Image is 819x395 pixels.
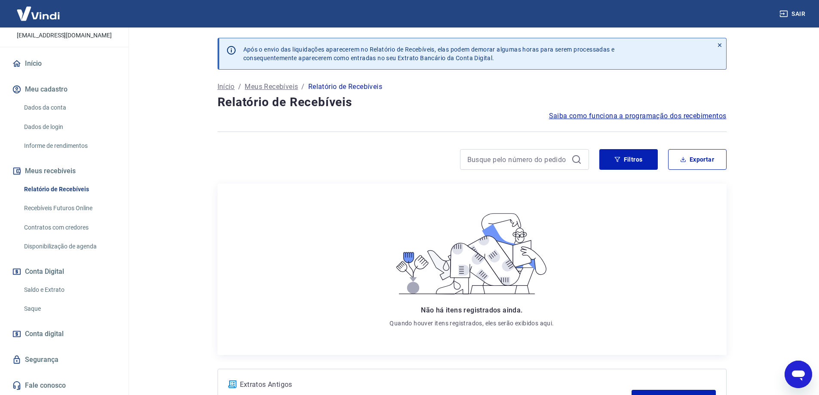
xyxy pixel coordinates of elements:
[218,82,235,92] a: Início
[778,6,809,22] button: Sair
[390,319,554,328] p: Quando houver itens registrados, eles serão exibidos aqui.
[599,149,658,170] button: Filtros
[10,80,118,99] button: Meu cadastro
[21,118,118,136] a: Dados de login
[21,219,118,236] a: Contratos com credores
[238,82,241,92] p: /
[240,380,632,390] p: Extratos Antigos
[10,162,118,181] button: Meus recebíveis
[21,199,118,217] a: Recebíveis Futuros Online
[21,99,118,116] a: Dados da conta
[21,238,118,255] a: Disponibilização de agenda
[308,82,382,92] p: Relatório de Recebíveis
[10,0,66,27] img: Vindi
[549,111,727,121] a: Saiba como funciona a programação dos recebimentos
[243,45,615,62] p: Após o envio das liquidações aparecerem no Relatório de Recebíveis, elas podem demorar algumas ho...
[10,325,118,343] a: Conta digital
[10,376,118,395] a: Fale conosco
[10,350,118,369] a: Segurança
[21,300,118,318] a: Saque
[301,82,304,92] p: /
[10,54,118,73] a: Início
[785,361,812,388] iframe: Botão para abrir a janela de mensagens, conversa em andamento
[21,181,118,198] a: Relatório de Recebíveis
[10,262,118,281] button: Conta Digital
[218,94,727,111] h4: Relatório de Recebíveis
[21,281,118,299] a: Saldo e Extrato
[21,137,118,155] a: Informe de rendimentos
[467,153,568,166] input: Busque pelo número do pedido
[25,328,64,340] span: Conta digital
[245,82,298,92] a: Meus Recebíveis
[7,9,122,28] p: jhennyfer Skarlath [PERSON_NAME]
[668,149,727,170] button: Exportar
[421,306,522,314] span: Não há itens registrados ainda.
[228,380,236,388] img: ícone
[17,31,112,40] p: [EMAIL_ADDRESS][DOMAIN_NAME]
